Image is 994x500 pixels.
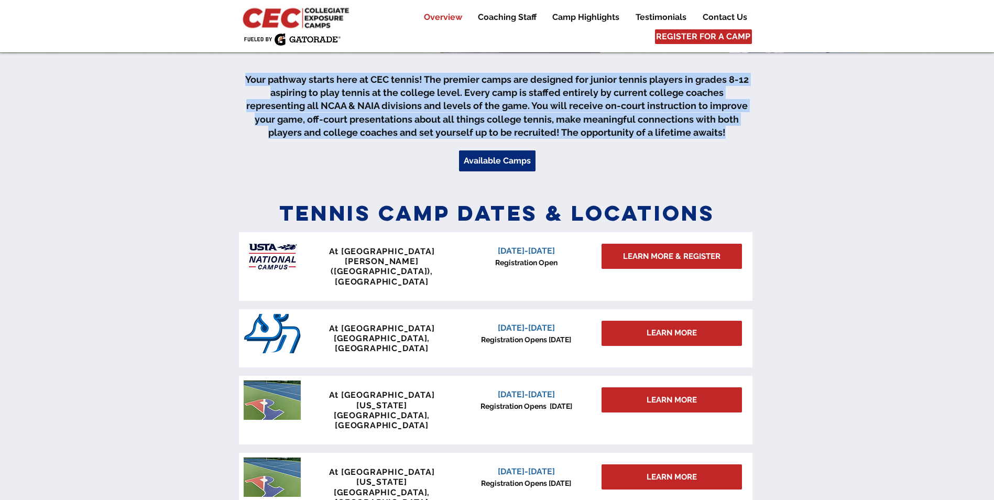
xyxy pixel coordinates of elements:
[245,74,749,138] span: Your pathway starts here at CEC tennis! The premier camps are designed for junior tennis players ...
[498,389,555,399] span: [DATE]-[DATE]
[630,11,692,24] p: Testimonials
[408,11,755,24] nav: Site
[419,11,467,24] p: Overview
[656,31,750,42] span: REGISTER FOR A CAMP
[416,11,469,24] a: Overview
[470,11,544,24] a: Coaching Staff
[602,387,742,412] a: LEARN MORE
[464,155,531,167] span: Available Camps
[602,464,742,490] a: LEARN MORE
[329,323,435,333] span: At [GEOGRAPHIC_DATA]
[279,200,715,226] span: Tennis Camp Dates & Locations
[602,321,742,346] div: LEARN MORE
[498,466,555,476] span: [DATE]-[DATE]
[244,33,341,46] img: Fueled by Gatorade.png
[547,11,625,24] p: Camp Highlights
[480,402,572,410] span: Registration Opens [DATE]
[495,258,558,267] span: Registration Open
[334,410,430,430] span: [GEOGRAPHIC_DATA], [GEOGRAPHIC_DATA]
[498,246,555,256] span: [DATE]-[DATE]
[329,390,435,410] span: At [GEOGRAPHIC_DATA][US_STATE]
[647,395,697,406] span: LEARN MORE
[244,381,301,420] img: penn tennis courts with logo.jpeg
[244,314,301,353] img: San_Diego_Toreros_logo.png
[647,328,697,339] span: LEARN MORE
[329,467,435,487] span: At [GEOGRAPHIC_DATA][US_STATE]
[481,335,571,344] span: Registration Opens [DATE]
[697,11,752,24] p: Contact Us
[655,29,752,44] a: REGISTER FOR A CAMP
[481,479,571,487] span: Registration Opens [DATE]
[459,150,536,171] a: Available Camps
[623,251,720,262] span: LEARN MORE & REGISTER
[241,5,354,29] img: CEC Logo Primary_edited.jpg
[331,256,433,286] span: [PERSON_NAME] ([GEOGRAPHIC_DATA]), [GEOGRAPHIC_DATA]
[244,458,301,497] img: penn tennis courts with logo.jpeg
[244,237,301,276] img: USTA Campus image_edited.jpg
[602,244,742,269] a: LEARN MORE & REGISTER
[473,11,542,24] p: Coaching Staff
[544,11,627,24] a: Camp Highlights
[647,472,697,483] span: LEARN MORE
[628,11,694,24] a: Testimonials
[498,323,555,333] span: [DATE]-[DATE]
[329,246,435,256] span: At [GEOGRAPHIC_DATA]
[695,11,755,24] a: Contact Us
[334,333,430,353] span: [GEOGRAPHIC_DATA], [GEOGRAPHIC_DATA]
